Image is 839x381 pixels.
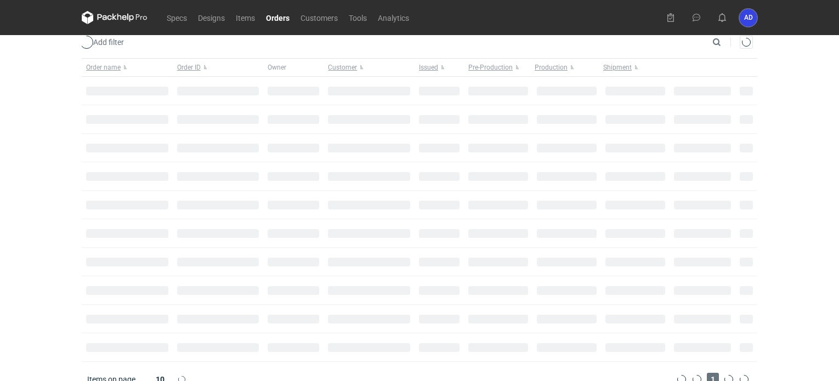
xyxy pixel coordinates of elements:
span: Shipment [603,63,632,72]
a: Designs [192,11,230,24]
button: Pre-Production [464,59,532,76]
button: Shipment [601,59,670,76]
button: Customer [324,59,415,76]
span: Order ID [177,63,201,72]
button: Order name [82,59,173,76]
a: Items [230,11,260,24]
button: Issued [415,59,464,76]
span: Customer [328,63,357,72]
a: Customers [295,11,343,24]
span: Add filter [80,36,124,49]
input: Search [710,36,745,49]
svg: Packhelp Pro [82,11,148,24]
span: Owner [268,63,286,72]
button: AD [739,9,757,27]
a: Analytics [372,11,415,24]
div: Anita Dolczewska [739,9,757,27]
span: Order name [86,63,121,72]
span: Pre-Production [468,63,513,72]
a: Tools [343,11,372,24]
span: Issued [419,63,438,72]
span: Production [535,63,568,72]
a: Orders [260,11,295,24]
button: Order ID [173,59,264,76]
button: Production [532,59,601,76]
button: Add filter [80,36,124,49]
a: Specs [161,11,192,24]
